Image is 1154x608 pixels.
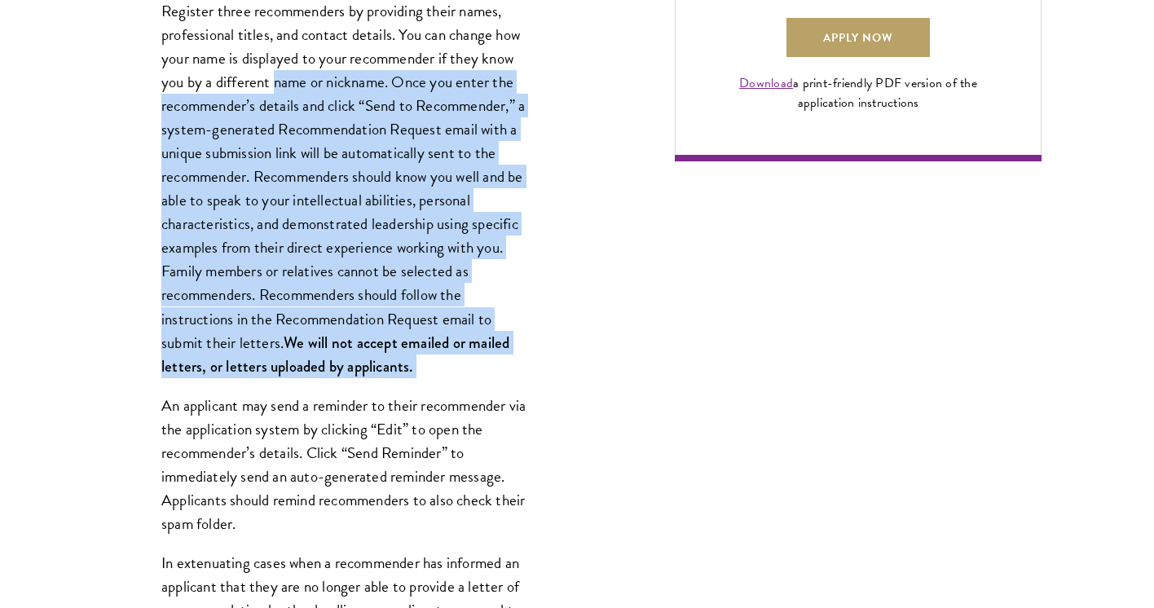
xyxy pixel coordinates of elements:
strong: We will not accept emailed or mailed letters, or letters uploaded by applicants. [161,332,509,377]
p: An applicant may send a reminder to their recommender via the application system by clicking “Edi... [161,394,528,535]
a: Apply Now [786,18,930,57]
a: Download [739,73,793,93]
div: a print-friendly PDF version of the application instructions [720,73,996,112]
